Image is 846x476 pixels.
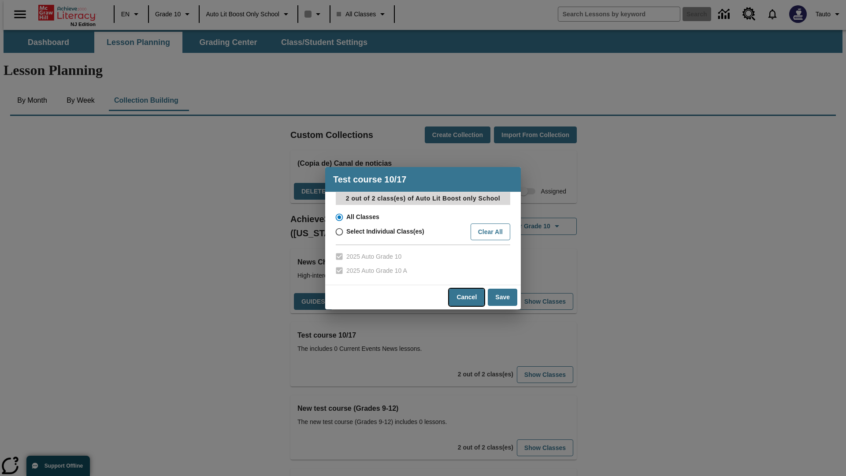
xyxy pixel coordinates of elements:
[449,289,484,306] button: Cancel
[336,192,510,205] p: 2 out of 2 class(es) of Auto Lit Boost only School
[471,223,510,241] button: Clear All
[346,212,379,222] span: All Classes
[325,167,521,192] h4: Test course 10/17
[488,289,517,306] button: Save
[346,266,407,275] span: 2025 Auto Grade 10 A
[346,227,424,236] span: Select Individual Class(es)
[346,252,401,261] span: 2025 Auto Grade 10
